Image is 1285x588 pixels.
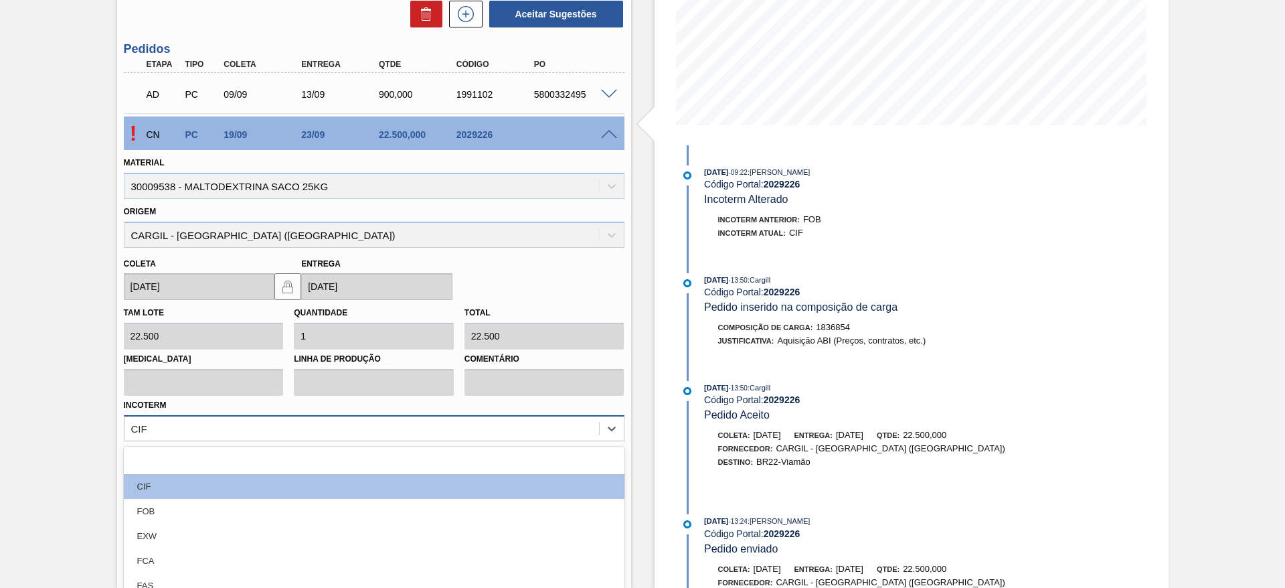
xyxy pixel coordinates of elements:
[718,229,786,237] span: Incoterm Atual:
[764,287,800,297] strong: 2029226
[147,89,180,100] p: AD
[124,121,143,146] p: Pendente de aceite
[704,384,728,392] span: [DATE]
[683,387,691,395] img: atual
[704,543,778,555] span: Pedido enviado
[729,277,748,284] span: - 13:50
[124,474,624,499] div: CIF
[704,287,1022,297] div: Código Portal:
[375,60,462,69] div: Qtde
[124,158,165,167] label: Material
[704,528,1022,539] div: Código Portal:
[704,194,788,205] span: Incoterm Alterado
[718,458,754,466] span: Destino:
[718,216,800,224] span: Incoterm Anterior:
[220,129,307,140] div: 19/09/2025
[298,60,385,69] div: Entrega
[683,279,691,287] img: atual
[776,443,1005,453] span: CARGIL - [GEOGRAPHIC_DATA] ([GEOGRAPHIC_DATA])
[124,499,624,524] div: FOB
[453,60,540,69] div: Código
[143,80,183,109] div: Aguardando Descarga
[748,168,810,176] span: : [PERSON_NAME]
[718,337,774,345] span: Justificativa:
[794,431,833,439] span: Entrega:
[718,565,750,573] span: Coleta:
[877,431,899,439] span: Qtde:
[131,423,147,434] div: CIF
[220,89,307,100] div: 09/09/2025
[181,60,222,69] div: Tipo
[754,430,781,440] span: [DATE]
[836,430,863,440] span: [DATE]
[704,409,770,421] span: Pedido Aceito
[704,168,728,176] span: [DATE]
[748,276,770,284] span: : Cargill
[718,431,750,439] span: Coleta:
[756,457,810,467] span: BR22-Viamão
[464,350,624,369] label: Comentário
[143,120,183,149] div: Composição de Carga em Negociação
[729,518,748,525] span: - 13:24
[298,129,385,140] div: 23/09/2025
[704,517,728,525] span: [DATE]
[877,565,899,573] span: Qtde:
[764,528,800,539] strong: 2029226
[453,89,540,100] div: 1991102
[375,89,462,100] div: 900,000
[294,350,454,369] label: Linha de Produção
[729,384,748,392] span: - 13:50
[704,179,1022,190] div: Código Portal:
[294,308,347,317] label: Quantidade
[704,276,728,284] span: [DATE]
[718,445,773,453] span: Fornecedor:
[764,179,800,190] strong: 2029226
[718,579,773,587] span: Fornecedor:
[531,89,618,100] div: 5800332495
[124,273,275,300] input: dd/mm/yyyy
[375,129,462,140] div: 22.500,000
[764,394,800,405] strong: 2029226
[442,1,483,27] div: Nova sugestão
[789,228,803,238] span: CIF
[301,259,341,269] label: Entrega
[464,308,491,317] label: Total
[718,323,813,332] span: Composição de Carga :
[220,60,307,69] div: Coleta
[748,517,810,525] span: : [PERSON_NAME]
[748,384,770,392] span: : Cargill
[531,60,618,69] div: PO
[836,564,863,574] span: [DATE]
[729,169,748,176] span: - 09:22
[274,273,301,300] button: locked
[903,564,946,574] span: 22.500,000
[777,336,926,346] span: Aquisição ABI (Preços, contratos, etc.)
[704,301,897,313] span: Pedido inserido na composição de carga
[280,279,296,295] img: locked
[124,524,624,548] div: EXW
[683,171,691,179] img: atual
[298,89,385,100] div: 13/09/2025
[301,273,452,300] input: dd/mm/yyyy
[124,207,157,216] label: Origem
[816,322,850,332] span: 1836854
[776,577,1005,587] span: CARGIL - [GEOGRAPHIC_DATA] ([GEOGRAPHIC_DATA])
[124,548,624,573] div: FCA
[489,1,623,27] button: Aceitar Sugestões
[754,564,781,574] span: [DATE]
[453,129,540,140] div: 2029226
[181,129,222,140] div: Pedido de Compra
[903,430,946,440] span: 22.500,000
[794,565,833,573] span: Entrega:
[704,394,1022,405] div: Código Portal:
[404,1,442,27] div: Excluir Sugestões
[124,400,167,410] label: Incoterm
[143,60,183,69] div: Etapa
[181,89,222,100] div: Pedido de Compra
[124,259,156,269] label: Coleta
[803,214,821,224] span: FOB
[124,42,624,56] h3: Pedidos
[124,350,284,369] label: [MEDICAL_DATA]
[147,129,180,140] p: CN
[683,520,691,528] img: atual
